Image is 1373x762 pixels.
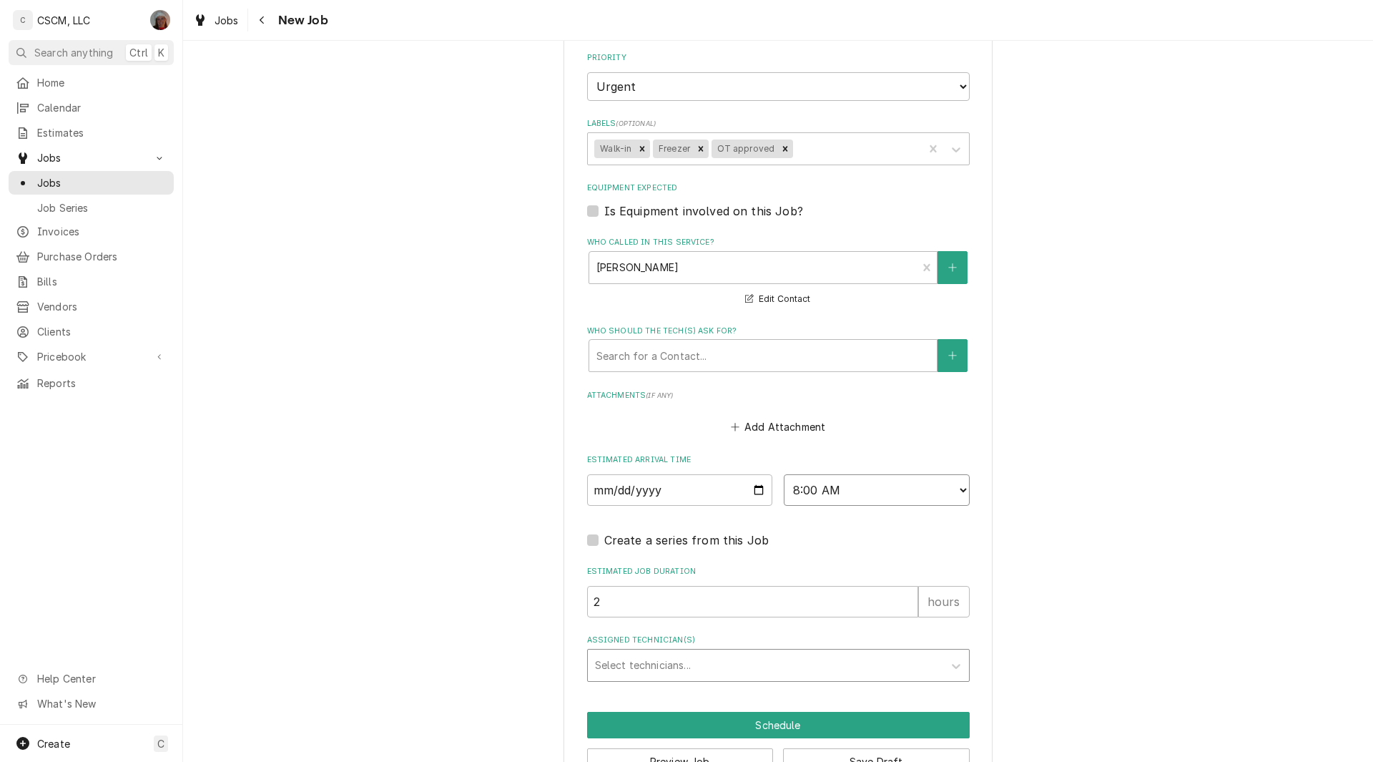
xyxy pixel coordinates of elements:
label: Create a series from this Job [604,532,769,549]
div: Button Group Row [587,712,970,738]
button: Create New Contact [938,251,968,284]
button: Create New Contact [938,339,968,372]
div: Estimated Job Duration [587,566,970,617]
span: Search anything [34,45,113,60]
div: Walk-in [594,140,634,158]
span: New Job [274,11,328,30]
div: Priority [587,52,970,100]
a: Go to Jobs [9,146,174,170]
label: Is Equipment involved on this Job? [604,202,803,220]
a: Home [9,71,174,94]
label: Who called in this service? [587,237,970,248]
label: Attachments [587,390,970,401]
div: Labels [587,118,970,165]
a: Calendar [9,96,174,119]
span: K [158,45,164,60]
span: ( optional ) [616,119,656,127]
div: Freezer [653,140,693,158]
span: Ctrl [129,45,148,60]
a: Clients [9,320,174,343]
span: C [157,736,164,751]
div: C [13,10,33,30]
span: Create [37,738,70,750]
div: Dena Vecchetti's Avatar [150,10,170,30]
select: Time Select [784,474,970,506]
input: Date [587,474,773,506]
div: Remove OT approved [777,140,793,158]
span: Pricebook [37,349,145,364]
label: Labels [587,118,970,130]
span: Estimates [37,125,167,140]
a: Reports [9,371,174,395]
span: Home [37,75,167,90]
a: Invoices [9,220,174,243]
label: Who should the tech(s) ask for? [587,326,970,337]
div: Estimated Arrival Time [587,454,970,505]
span: Calendar [37,100,167,115]
div: Who called in this service? [587,237,970,308]
a: Jobs [9,171,174,195]
a: Vendors [9,295,174,318]
button: Navigate back [251,9,274,31]
div: DV [150,10,170,30]
svg: Create New Contact [948,351,957,361]
div: hours [918,586,970,617]
span: Bills [37,274,167,289]
button: Edit Contact [743,290,812,308]
span: Clients [37,324,167,339]
button: Search anythingCtrlK [9,40,174,65]
div: Who should the tech(s) ask for? [587,326,970,372]
a: Job Series [9,196,174,220]
div: Attachments [587,390,970,437]
div: Remove Walk-in [634,140,650,158]
span: Purchase Orders [37,249,167,264]
div: CSCM, LLC [37,13,90,28]
a: Jobs [187,9,245,32]
a: Go to What's New [9,692,174,715]
a: Estimates [9,121,174,145]
span: Jobs [215,13,239,28]
span: Invoices [37,224,167,239]
label: Equipment Expected [587,182,970,194]
div: Remove Freezer [693,140,709,158]
span: Job Series [37,200,167,215]
span: Jobs [37,175,167,190]
div: Equipment Expected [587,182,970,219]
label: Assigned Technician(s) [587,635,970,646]
a: Purchase Orders [9,245,174,268]
div: Assigned Technician(s) [587,635,970,681]
a: Go to Pricebook [9,345,174,368]
span: Reports [37,376,167,391]
span: What's New [37,696,165,711]
div: OT approved [712,140,778,158]
span: Vendors [37,299,167,314]
label: Estimated Job Duration [587,566,970,577]
svg: Create New Contact [948,263,957,273]
a: Bills [9,270,174,293]
span: ( if any ) [646,391,673,399]
label: Priority [587,52,970,64]
button: Schedule [587,712,970,738]
a: Go to Help Center [9,667,174,690]
label: Estimated Arrival Time [587,454,970,466]
span: Jobs [37,150,145,165]
button: Add Attachment [728,417,828,437]
span: Help Center [37,671,165,686]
